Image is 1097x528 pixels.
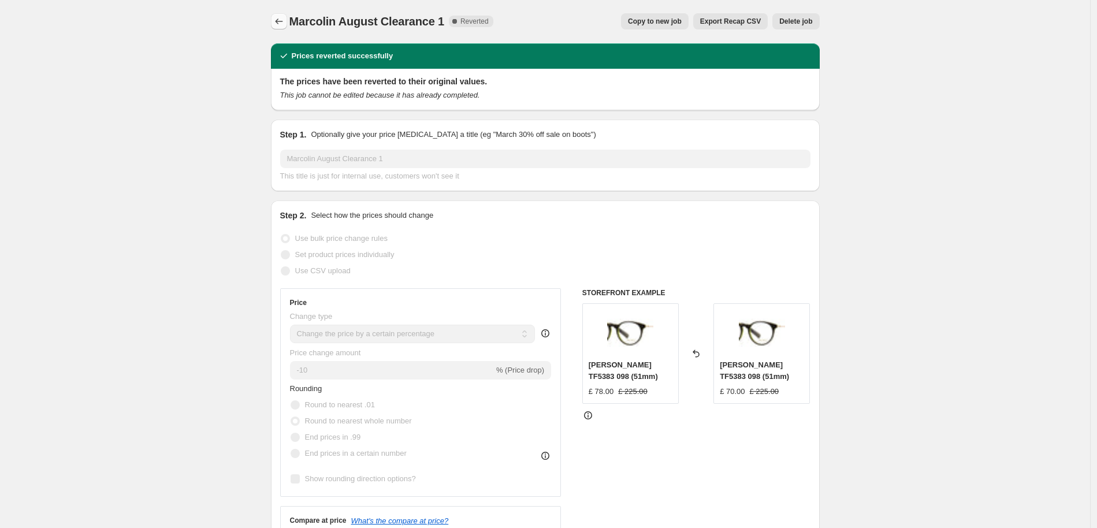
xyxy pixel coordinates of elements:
span: £ 78.00 [589,387,613,396]
span: Delete job [779,17,812,26]
span: Export Recap CSV [700,17,761,26]
p: Select how the prices should change [311,210,433,221]
input: 30% off holiday sale [280,150,810,168]
span: Rounding [290,384,322,393]
h2: Prices reverted successfully [292,50,393,62]
span: £ 225.00 [750,387,779,396]
input: -15 [290,361,494,380]
span: Round to nearest whole number [305,417,412,425]
span: Use bulk price change rules [295,234,388,243]
h6: STOREFRONT EXAMPLE [582,288,810,298]
span: Price change amount [290,348,361,357]
span: Marcolin August Clearance 1 [289,15,444,28]
span: Round to nearest .01 [305,400,375,409]
img: tom-ford-tf5383-098-hd-1_80x.jpg [607,310,653,356]
span: [PERSON_NAME] TF5383 098 (51mm) [589,360,658,381]
span: Change type [290,312,333,321]
span: Copy to new job [628,17,682,26]
button: Delete job [772,13,819,29]
h2: The prices have been reverted to their original values. [280,76,810,87]
button: Copy to new job [621,13,689,29]
span: This title is just for internal use, customers won't see it [280,172,459,180]
span: Show rounding direction options? [305,474,416,483]
i: This job cannot be edited because it has already completed. [280,91,480,99]
span: [PERSON_NAME] TF5383 098 (51mm) [720,360,789,381]
span: £ 70.00 [720,387,745,396]
button: What's the compare at price? [351,516,449,525]
h2: Step 2. [280,210,307,221]
span: £ 225.00 [618,387,648,396]
button: Price change jobs [271,13,287,29]
h3: Price [290,298,307,307]
span: End prices in a certain number [305,449,407,458]
span: Use CSV upload [295,266,351,275]
div: help [540,328,551,339]
img: tom-ford-tf5383-098-hd-1_80x.jpg [739,310,785,356]
p: Optionally give your price [MEDICAL_DATA] a title (eg "March 30% off sale on boots") [311,129,596,140]
span: End prices in .99 [305,433,361,441]
button: Export Recap CSV [693,13,768,29]
span: Reverted [460,17,489,26]
h3: Compare at price [290,516,347,525]
span: Set product prices individually [295,250,395,259]
h2: Step 1. [280,129,307,140]
span: % (Price drop) [496,366,544,374]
